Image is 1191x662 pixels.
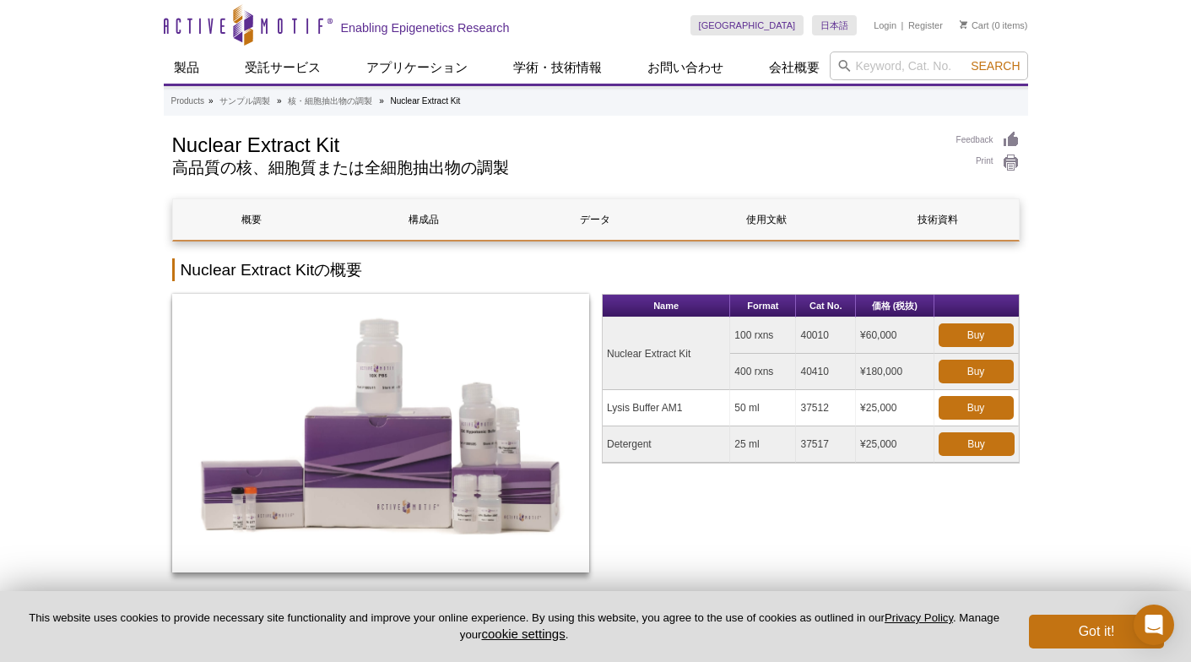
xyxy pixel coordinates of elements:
td: 37517 [796,426,856,463]
p: This website uses cookies to provide necessary site functionality and improve your online experie... [27,610,1001,643]
button: Search [966,58,1025,73]
img: Your Cart [960,20,967,29]
li: | [901,15,904,35]
a: 核・細胞抽出物の調製 [288,94,372,109]
a: Cart [960,19,989,31]
a: 日本語 [812,15,857,35]
a: [GEOGRAPHIC_DATA] [690,15,804,35]
a: Print [956,154,1020,172]
span: Search [971,59,1020,73]
a: データ [516,199,674,240]
h2: Nuclear Extract Kitの概要 [172,258,1020,281]
img: Nuclear Extract Kit [172,294,590,572]
th: 価格 (税抜) [856,295,934,317]
a: サンプル調製 [219,94,270,109]
td: 25 ml [730,426,796,463]
a: Privacy Policy [885,611,953,624]
td: ¥25,000 [856,390,934,426]
li: » [379,96,384,106]
li: » [208,96,214,106]
input: Keyword, Cat. No. [830,52,1028,80]
a: Register [908,19,943,31]
a: Buy [939,396,1014,420]
td: ¥25,000 [856,426,934,463]
a: 構成品 [344,199,503,240]
td: 100 rxns [730,317,796,354]
a: 概要 [173,199,332,240]
li: » [277,96,282,106]
a: Products [171,94,204,109]
a: 使用文献 [687,199,846,240]
th: Format [730,295,796,317]
th: Name [603,295,730,317]
td: 37512 [796,390,856,426]
a: Buy [939,432,1015,456]
td: 400 rxns [730,354,796,390]
td: 40010 [796,317,856,354]
td: 40410 [796,354,856,390]
td: ¥60,000 [856,317,934,354]
td: Lysis Buffer AM1 [603,390,730,426]
a: 会社概要 [759,52,830,84]
th: Cat No. [796,295,856,317]
a: 技術資料 [858,199,1017,240]
a: Login [874,19,896,31]
td: Nuclear Extract Kit [603,317,730,390]
a: 製品 [164,52,209,84]
td: Detergent [603,426,730,463]
button: Got it! [1029,615,1164,648]
a: 学術・技術情報 [503,52,612,84]
h1: Nuclear Extract Kit [172,131,939,156]
li: Nuclear Extract Kit [391,96,461,106]
a: 受託サービス [235,52,331,84]
a: Feedback [956,131,1020,149]
h2: 高品質の核、細胞質または全細胞抽出物の調製 [172,160,939,176]
a: アプリケーション [356,52,478,84]
h2: Enabling Epigenetics Research [341,20,510,35]
div: Open Intercom Messenger [1134,605,1174,645]
button: cookie settings [481,627,565,641]
a: Buy [939,323,1014,347]
td: 50 ml [730,390,796,426]
a: Buy [939,360,1014,383]
a: お問い合わせ [637,52,734,84]
li: (0 items) [960,15,1028,35]
td: ¥180,000 [856,354,934,390]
